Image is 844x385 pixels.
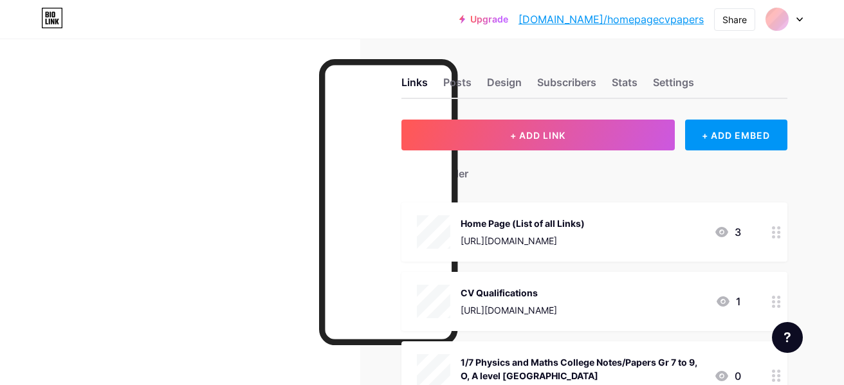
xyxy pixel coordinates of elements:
[461,217,585,230] div: Home Page (List of all Links)
[459,14,508,24] a: Upgrade
[443,75,472,98] div: Posts
[653,75,694,98] div: Settings
[461,286,557,300] div: CV Qualifications
[715,294,741,309] div: 1
[487,75,522,98] div: Design
[537,75,596,98] div: Subscribers
[401,75,428,98] div: Links
[461,234,585,247] div: [URL][DOMAIN_NAME]
[518,12,704,27] a: [DOMAIN_NAME]/homepagecvpapers
[401,120,675,150] button: + ADD LINK
[510,130,565,141] span: + ADD LINK
[461,303,557,317] div: [URL][DOMAIN_NAME]
[722,13,747,26] div: Share
[612,75,638,98] div: Stats
[461,355,704,382] div: 1/7 Physics and Maths College Notes/Papers Gr 7 to 9, O, A level [GEOGRAPHIC_DATA]
[685,120,787,150] div: + ADD EMBED
[714,368,741,384] div: 0
[714,224,741,240] div: 3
